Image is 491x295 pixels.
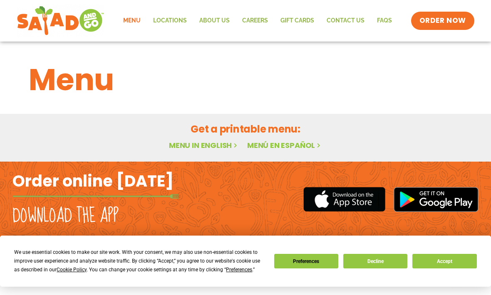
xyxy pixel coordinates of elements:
[320,11,371,30] a: Contact Us
[12,171,174,191] h2: Order online [DATE]
[14,248,264,274] div: We use essential cookies to make our site work. With your consent, we may also use non-essential ...
[117,11,147,30] a: Menu
[343,254,407,268] button: Decline
[226,267,252,273] span: Preferences
[17,4,104,37] img: new-SAG-logo-768×292
[419,16,466,26] span: ORDER NOW
[274,11,320,30] a: GIFT CARDS
[394,187,479,212] img: google_play
[29,122,462,136] h2: Get a printable menu:
[147,11,193,30] a: Locations
[274,254,338,268] button: Preferences
[57,267,87,273] span: Cookie Policy
[117,11,398,30] nav: Menu
[169,140,239,150] a: Menu in English
[371,11,398,30] a: FAQs
[411,12,474,30] a: ORDER NOW
[412,254,476,268] button: Accept
[247,140,322,150] a: Menú en español
[193,11,236,30] a: About Us
[236,11,274,30] a: Careers
[12,194,179,199] img: fork
[29,57,462,102] h1: Menu
[303,186,385,213] img: appstore
[12,204,119,228] h2: Download the app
